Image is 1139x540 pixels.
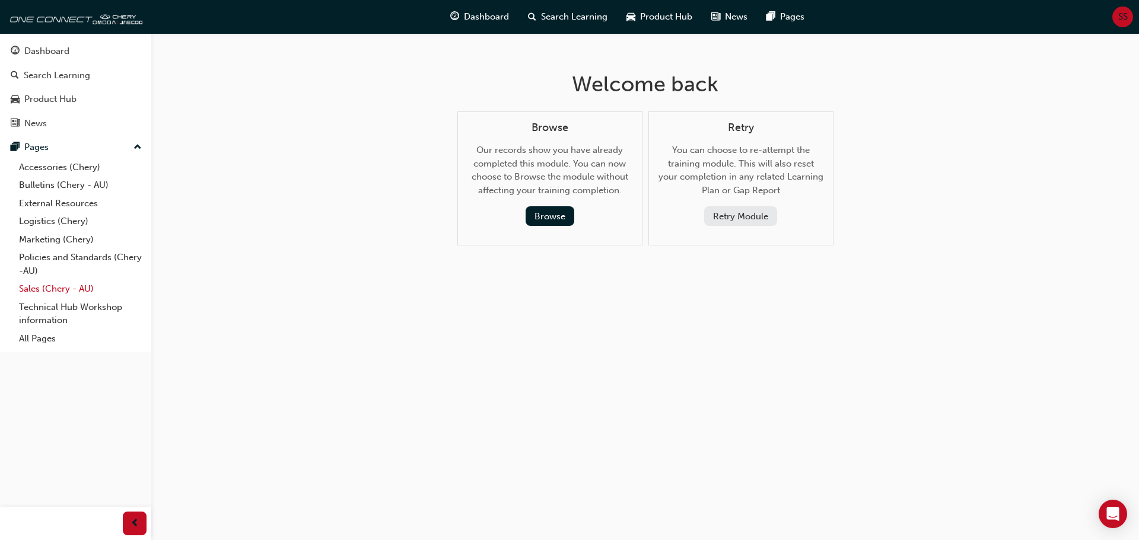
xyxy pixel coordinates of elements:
[14,212,147,231] a: Logistics (Chery)
[14,176,147,194] a: Bulletins (Chery - AU)
[24,44,69,58] div: Dashboard
[441,5,518,29] a: guage-iconDashboard
[658,122,823,226] div: You can choose to re-attempt the training module. This will also reset your completion in any rel...
[1099,500,1127,528] div: Open Intercom Messenger
[766,9,775,24] span: pages-icon
[1112,7,1133,27] button: SS
[457,71,833,97] h1: Welcome back
[14,194,147,213] a: External Resources
[24,69,90,82] div: Search Learning
[5,136,147,158] button: Pages
[1118,10,1128,24] span: SS
[780,10,804,24] span: Pages
[626,9,635,24] span: car-icon
[133,140,142,155] span: up-icon
[725,10,747,24] span: News
[658,122,823,135] h4: Retry
[11,46,20,57] span: guage-icon
[617,5,702,29] a: car-iconProduct Hub
[14,330,147,348] a: All Pages
[528,9,536,24] span: search-icon
[11,119,20,129] span: news-icon
[467,122,632,135] h4: Browse
[24,140,49,154] div: Pages
[6,5,142,28] img: oneconnect
[14,231,147,249] a: Marketing (Chery)
[14,248,147,280] a: Policies and Standards (Chery -AU)
[704,206,777,226] button: Retry Module
[518,5,617,29] a: search-iconSearch Learning
[450,9,459,24] span: guage-icon
[711,9,720,24] span: news-icon
[757,5,814,29] a: pages-iconPages
[24,92,77,106] div: Product Hub
[11,94,20,105] span: car-icon
[467,122,632,226] div: Our records show you have already completed this module. You can now choose to Browse the module ...
[702,5,757,29] a: news-iconNews
[14,298,147,330] a: Technical Hub Workshop information
[131,516,139,531] span: prev-icon
[541,10,607,24] span: Search Learning
[14,280,147,298] a: Sales (Chery - AU)
[5,40,147,62] a: Dashboard
[14,158,147,177] a: Accessories (Chery)
[5,113,147,135] a: News
[5,65,147,87] a: Search Learning
[640,10,692,24] span: Product Hub
[5,38,147,136] button: DashboardSearch LearningProduct HubNews
[526,206,574,226] button: Browse
[11,142,20,153] span: pages-icon
[11,71,19,81] span: search-icon
[24,117,47,130] div: News
[5,88,147,110] a: Product Hub
[464,10,509,24] span: Dashboard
